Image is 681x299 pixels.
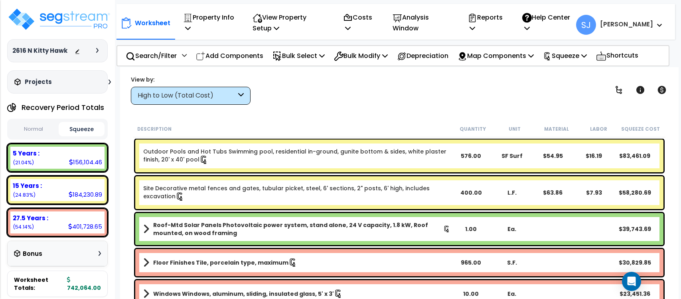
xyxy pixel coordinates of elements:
[592,46,643,66] div: Shortcuts
[614,152,655,160] div: $83,461.09
[143,148,450,164] a: Individual Item
[13,159,34,166] small: (21.04%)
[196,50,263,61] p: Add Components
[600,20,653,28] b: [PERSON_NAME]
[614,259,655,267] div: $30,829.85
[343,12,375,34] p: Costs
[543,50,587,61] p: Squeeze
[450,290,492,298] div: 10.00
[596,50,638,62] p: Shortcuts
[253,12,326,34] p: View Property Setup
[143,184,450,201] a: Individual Item
[23,251,42,257] h3: Bonus
[533,189,574,197] div: $63.86
[143,257,450,268] a: Assembly Title
[69,158,102,166] div: 156,104.46
[10,122,57,136] button: Normal
[13,191,36,198] small: (24.83%)
[533,152,574,160] div: $54.95
[573,189,614,197] div: $7.93
[153,290,334,298] b: Windows Windows, aluminum, sliding, insulated glass, 5' x 3'
[492,225,533,233] div: Ea.
[272,50,325,61] p: Bulk Select
[13,223,34,230] small: (54.14%)
[450,189,492,197] div: 400.00
[143,221,450,237] a: Assembly Title
[191,46,268,65] div: Add Components
[14,276,64,292] span: Worksheet Totals:
[69,190,102,199] div: 184,230.89
[468,12,505,34] p: Reports
[393,46,453,65] div: Depreciation
[460,126,486,132] small: Quantity
[13,149,39,157] b: 5 Years :
[450,259,492,267] div: 965.00
[68,222,102,231] div: 401,728.65
[393,12,450,34] p: Analysis Window
[590,126,607,132] small: Labor
[492,259,533,267] div: S.F.
[12,47,67,55] h3: 2616 N Kitty Hawk
[492,189,533,197] div: L.F.
[522,12,572,34] p: Help Center
[7,7,111,31] img: logo_pro_r.png
[621,126,660,132] small: Squeeze Cost
[22,104,104,112] h4: Recovery Period Totals
[183,12,235,34] p: Property Info
[614,189,655,197] div: $58,280.69
[334,50,388,61] p: Bulk Modify
[153,221,443,237] b: Roof-Mtd Solar Panels Photovoltaic power system, stand alone, 24 V capacity, 1.8 kW, Roof mounted...
[450,225,492,233] div: 1.00
[450,152,492,160] div: 576.00
[458,50,534,61] p: Map Components
[126,50,177,61] p: Search/Filter
[614,290,655,298] div: $23,451.36
[59,122,105,136] button: Squeeze
[67,276,101,292] b: 742,064.00
[397,50,448,61] p: Depreciation
[509,126,521,132] small: Unit
[492,152,533,160] div: SF Surf
[135,18,170,28] p: Worksheet
[576,15,596,35] span: SJ
[622,272,641,291] div: Open Intercom Messenger
[614,225,655,233] div: $39,743.69
[153,259,288,267] b: Floor Finishes Tile, porcelain type, maximum
[138,91,236,100] div: High to Low (Total Cost)
[131,76,251,84] div: View by:
[25,78,52,86] h3: Projects
[13,214,48,222] b: 27.5 Years :
[492,290,533,298] div: Ea.
[573,152,614,160] div: $16.19
[544,126,569,132] small: Material
[13,181,42,190] b: 15 Years :
[137,126,172,132] small: Description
